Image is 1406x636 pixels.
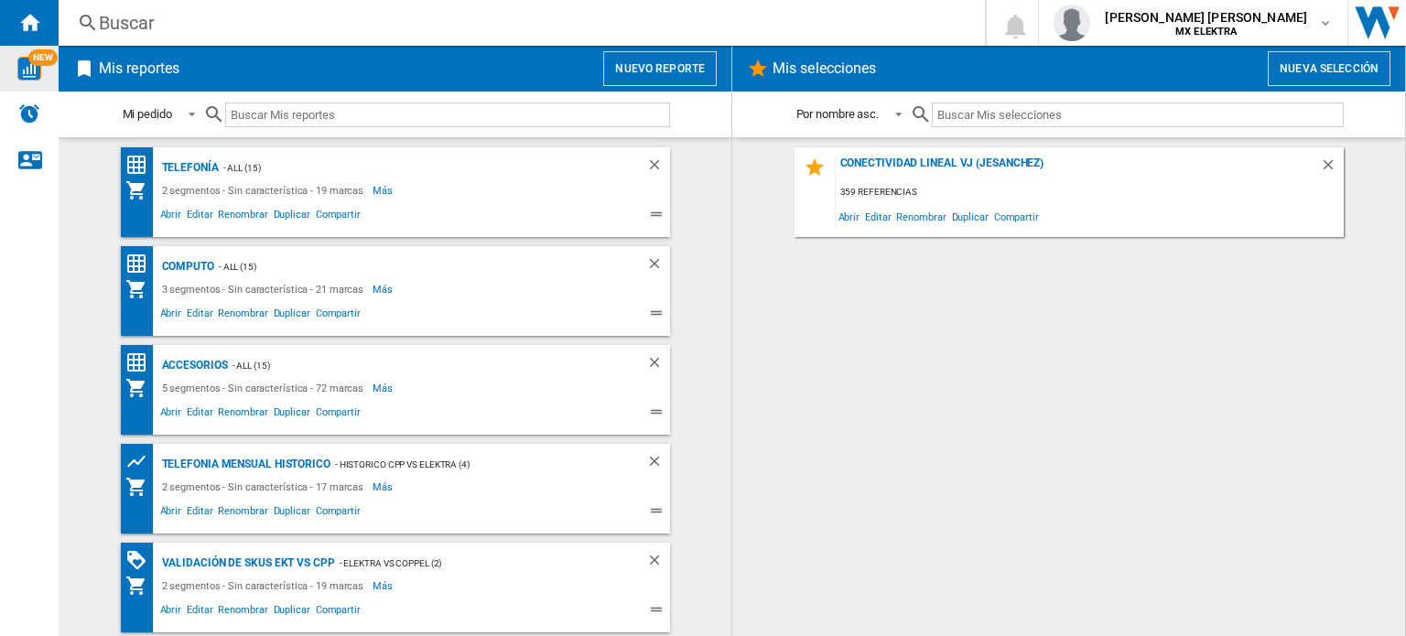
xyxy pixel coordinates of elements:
[1268,51,1390,86] button: Nueva selección
[214,255,610,278] div: - ALL (15)
[157,305,185,327] span: Abrir
[796,107,880,121] div: Por nombre asc.
[932,102,1343,127] input: Buscar Mis selecciones
[215,404,270,426] span: Renombrar
[157,476,373,498] div: 2 segmentos - Sin característica - 17 marcas
[215,502,270,524] span: Renombrar
[335,552,610,575] div: - Elektra vs Coppel (2)
[157,179,373,201] div: 2 segmentos - Sin característica - 19 marcas
[271,502,313,524] span: Duplicar
[862,204,893,229] span: Editar
[313,206,363,228] span: Compartir
[646,453,670,476] div: Borrar
[373,179,395,201] span: Más
[225,102,670,127] input: Buscar Mis reportes
[219,156,610,179] div: - ALL (15)
[95,51,183,86] h2: Mis reportes
[157,354,228,377] div: Accesorios
[836,181,1344,204] div: 359 referencias
[125,575,157,597] div: Mi colección
[184,206,215,228] span: Editar
[949,204,991,229] span: Duplicar
[184,404,215,426] span: Editar
[646,255,670,278] div: Borrar
[893,204,948,229] span: Renombrar
[1054,5,1090,41] img: profile.jpg
[271,305,313,327] span: Duplicar
[157,206,185,228] span: Abrir
[373,575,395,597] span: Más
[313,404,363,426] span: Compartir
[1105,8,1307,27] span: [PERSON_NAME] [PERSON_NAME]
[125,549,157,572] div: Matriz de PROMOCIONES
[157,377,373,399] div: 5 segmentos - Sin característica - 72 marcas
[769,51,881,86] h2: Mis selecciones
[991,204,1042,229] span: Compartir
[1320,156,1344,181] div: Borrar
[646,354,670,377] div: Borrar
[28,49,58,66] span: NEW
[271,601,313,623] span: Duplicar
[836,204,863,229] span: Abrir
[271,404,313,426] span: Duplicar
[157,502,185,524] span: Abrir
[313,502,363,524] span: Compartir
[215,601,270,623] span: Renombrar
[157,404,185,426] span: Abrir
[125,179,157,201] div: Mi colección
[836,156,1320,181] div: Conectividad Lineal vj (jesanchez)
[646,156,670,179] div: Borrar
[603,51,717,86] button: Nuevo reporte
[373,278,395,300] span: Más
[125,154,157,177] div: Matriz de precios
[184,601,215,623] span: Editar
[373,377,395,399] span: Más
[373,476,395,498] span: Más
[18,102,40,124] img: alerts-logo.svg
[271,206,313,228] span: Duplicar
[125,450,157,473] div: Cuadrícula de precios de productos
[215,206,270,228] span: Renombrar
[313,305,363,327] span: Compartir
[125,278,157,300] div: Mi colección
[646,552,670,575] div: Borrar
[125,377,157,399] div: Mi colección
[157,575,373,597] div: 2 segmentos - Sin característica - 19 marcas
[123,107,172,121] div: Mi pedido
[157,453,330,476] div: telefonia mensual historico
[17,57,41,81] img: wise-card.svg
[125,351,157,374] div: Matriz de precios
[313,601,363,623] span: Compartir
[125,476,157,498] div: Mi colección
[184,305,215,327] span: Editar
[99,10,937,36] div: Buscar
[157,278,373,300] div: 3 segmentos - Sin característica - 21 marcas
[330,453,610,476] div: - Historico CPP vs Elektra (4)
[157,601,185,623] span: Abrir
[184,502,215,524] span: Editar
[157,156,219,179] div: Telefonía
[1175,26,1237,38] b: MX ELEKTRA
[125,253,157,275] div: Matriz de precios
[228,354,610,377] div: - ALL (15)
[157,552,335,575] div: Validación de SKUs Ekt vs Cpp
[215,305,270,327] span: Renombrar
[157,255,214,278] div: Computo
